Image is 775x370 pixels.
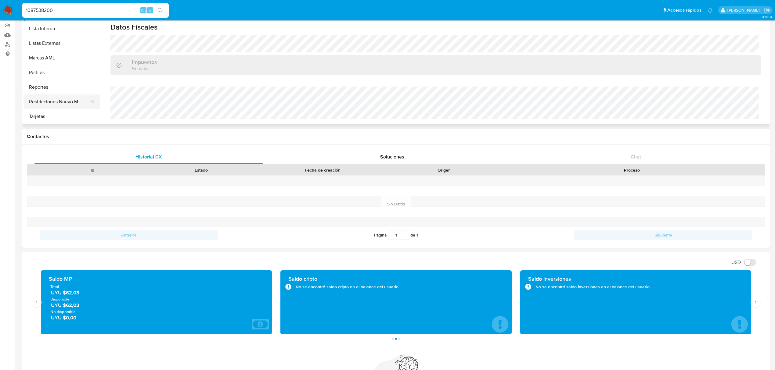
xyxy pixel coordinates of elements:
div: Fecha de creación [260,167,385,173]
span: Historial CX [135,153,162,160]
input: Buscar usuario o caso... [22,6,169,14]
p: Sin datos [132,66,157,71]
span: Accesos rápidos [667,7,701,13]
div: Origen [394,167,494,173]
span: Página de [374,230,418,240]
button: Perfiles [23,65,100,80]
span: 3.158.0 [762,14,772,19]
div: Estado [151,167,251,173]
button: Anterior [40,230,218,240]
a: Salir [764,7,770,13]
span: Soluciones [380,153,404,160]
button: Siguiente [574,230,752,240]
button: Marcas AML [23,51,100,65]
h1: Contactos [27,133,765,140]
button: Lista Interna [23,21,100,36]
button: Reportes [23,80,100,94]
button: Restricciones Nuevo Mundo [23,94,95,109]
button: Tarjetas [23,109,100,124]
span: Chat [631,153,641,160]
span: Alt [141,7,146,13]
a: Notificaciones [708,8,713,13]
div: Proceso [503,167,761,173]
span: 1 [416,232,418,238]
button: Listas Externas [23,36,100,51]
div: ImpuestosSin datos [110,55,761,75]
button: search-icon [154,6,166,15]
span: s [149,7,151,13]
p: agustin.duran@mercadolibre.com [727,7,762,13]
h1: Datos Fiscales [110,23,761,32]
h3: Impuestos [132,59,157,66]
div: Id [42,167,142,173]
